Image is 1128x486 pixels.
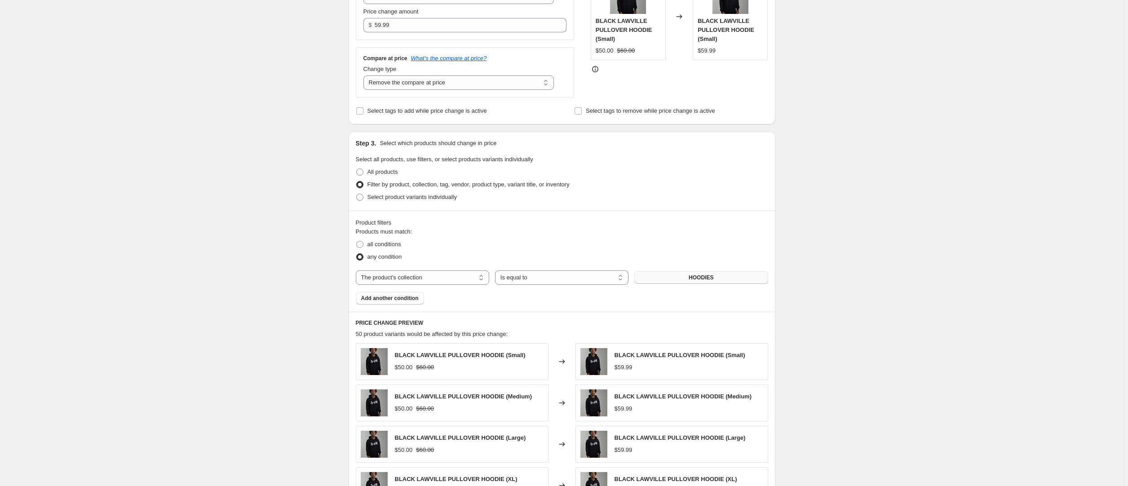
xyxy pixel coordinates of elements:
img: image_123650291_4_80x.jpg [361,348,388,375]
span: all conditions [367,241,401,247]
span: Change type [363,66,397,72]
span: Select tags to remove while price change is active [586,107,715,114]
span: BLACK LAWVILLE PULLOVER HOODIE (Medium) [395,393,532,400]
span: $ [369,22,372,28]
span: BLACK LAWVILLE PULLOVER HOODIE (Small) [395,352,526,358]
button: What's the compare at price? [411,55,487,62]
img: image_123650291_4_80x.jpg [361,431,388,458]
button: HOODIES [634,271,768,284]
span: Price change amount [363,8,419,15]
div: $50.00 [395,404,413,413]
div: $59.99 [615,363,633,372]
span: BLACK LAWVILLE PULLOVER HOODIE (Small) [698,18,754,42]
strike: $60.00 [416,363,434,372]
strike: $60.00 [416,446,434,455]
img: image_123650291_4_80x.jpg [580,348,607,375]
span: Add another condition [361,295,419,302]
span: any condition [367,253,402,260]
div: $50.00 [395,446,413,455]
h6: PRICE CHANGE PREVIEW [356,319,768,327]
span: Products must match: [356,228,412,235]
button: Add another condition [356,292,424,305]
span: BLACK LAWVILLE PULLOVER HOODIE (Small) [596,18,652,42]
span: Select tags to add while price change is active [367,107,487,114]
h2: Step 3. [356,139,376,148]
span: Select product variants individually [367,194,457,200]
p: Select which products should change in price [380,139,496,148]
input: 80.00 [375,18,553,32]
span: All products [367,168,398,175]
img: image_123650291_4_80x.jpg [580,431,607,458]
div: $59.99 [615,446,633,455]
span: Filter by product, collection, tag, vendor, product type, variant title, or inventory [367,181,570,188]
h3: Compare at price [363,55,407,62]
span: BLACK LAWVILLE PULLOVER HOODIE (XL) [395,476,518,482]
span: BLACK LAWVILLE PULLOVER HOODIE (Large) [615,434,746,441]
div: $59.99 [615,404,633,413]
strike: $60.00 [416,404,434,413]
strike: $60.00 [617,46,635,55]
span: Select all products, use filters, or select products variants individually [356,156,533,163]
span: BLACK LAWVILLE PULLOVER HOODIE (Large) [395,434,526,441]
img: image_123650291_4_80x.jpg [580,389,607,416]
div: Product filters [356,218,768,227]
div: $50.00 [395,363,413,372]
span: BLACK LAWVILLE PULLOVER HOODIE (Small) [615,352,745,358]
span: HOODIES [689,274,713,281]
img: image_123650291_4_80x.jpg [361,389,388,416]
span: 50 product variants would be affected by this price change: [356,331,508,337]
div: $50.00 [596,46,614,55]
span: BLACK LAWVILLE PULLOVER HOODIE (XL) [615,476,737,482]
span: BLACK LAWVILLE PULLOVER HOODIE (Medium) [615,393,752,400]
div: $59.99 [698,46,716,55]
